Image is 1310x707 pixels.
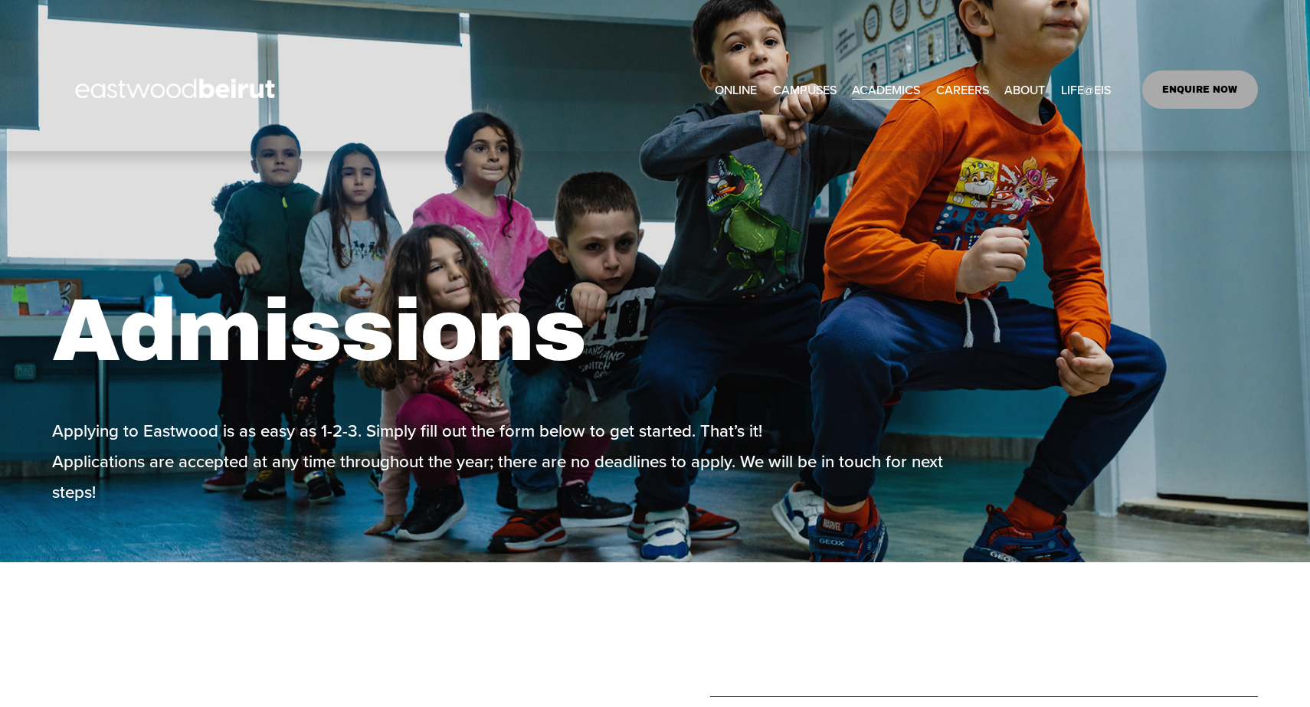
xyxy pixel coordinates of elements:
span: ACADEMICS [852,79,920,101]
img: EastwoodIS Global Site [52,51,302,129]
span: CAMPUSES [773,79,837,101]
span: LIFE@EIS [1061,79,1111,101]
a: folder dropdown [1004,77,1045,102]
a: CAREERS [936,77,989,102]
p: Applying to Eastwood is as easy as 1-2-3. Simply fill out the form below to get started. That’s i... [52,415,954,507]
a: folder dropdown [773,77,837,102]
span: ABOUT [1004,79,1045,101]
h1: Admissions [52,278,1257,384]
a: ONLINE [715,77,757,102]
a: ENQUIRE NOW [1142,70,1258,109]
a: folder dropdown [1061,77,1111,102]
a: folder dropdown [852,77,920,102]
